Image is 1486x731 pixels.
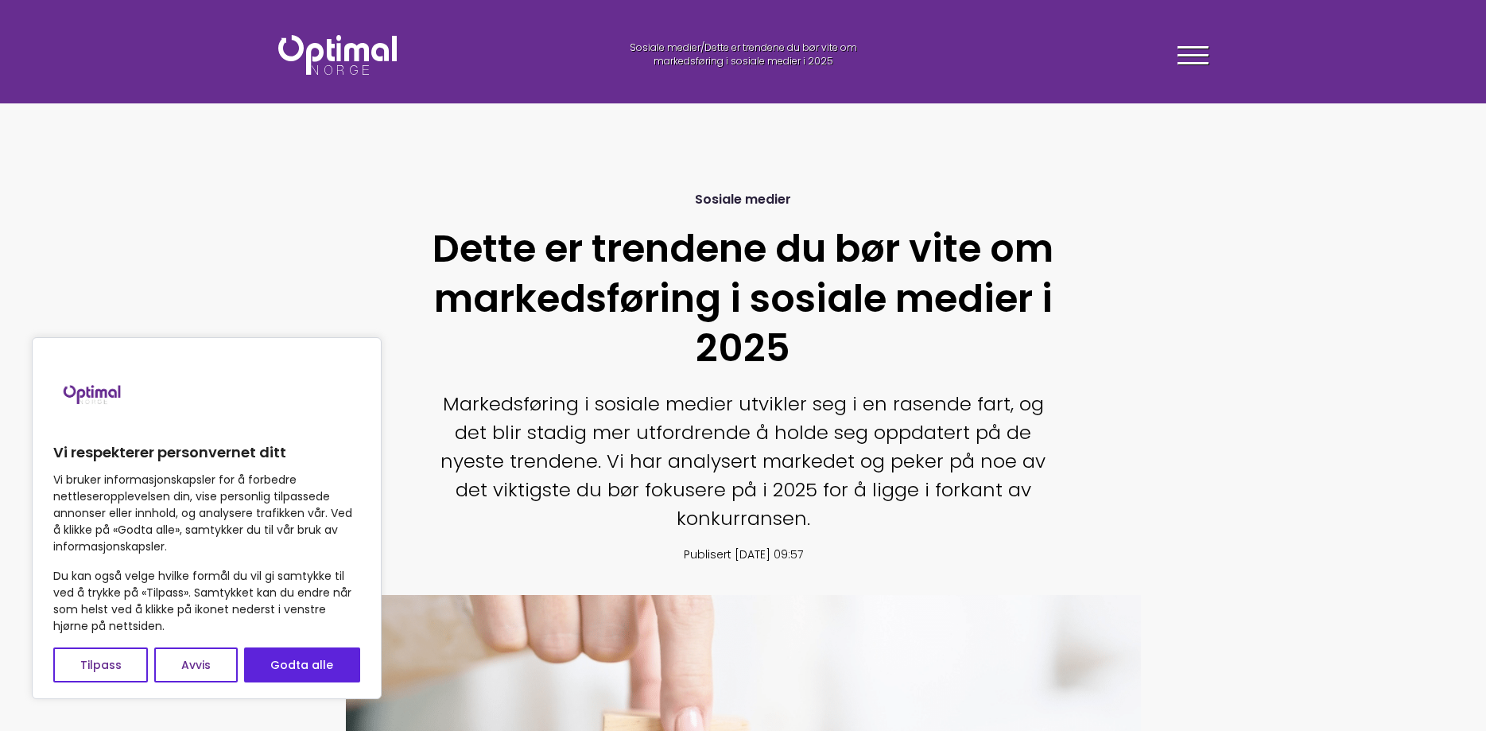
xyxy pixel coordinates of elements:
[244,647,360,682] button: Godta alle
[53,354,133,434] img: Brand logo
[429,390,1057,533] p: Markedsføring i sosiale medier utvikler seg i en rasende fart, og det blir stadig mer utfordrende...
[654,41,857,68] span: Dette er trendene du bør vite om markedsføring i sosiale medier i 2025
[630,41,700,54] a: Sosiale medier
[695,190,791,208] span: Sosiale medier
[53,443,360,462] p: Vi respekterer personvernet ditt
[278,35,397,75] img: Optimal Norge
[684,546,803,562] span: Publisert [DATE] 09:57
[429,224,1057,373] h1: Dette er trendene du bør vite om markedsføring i sosiale medier i 2025
[154,647,237,682] button: Avvis
[32,337,382,699] div: Vi respekterer personvernet ditt
[53,472,360,555] p: Vi bruker informasjonskapsler for å forbedre nettleseropplevelsen din, vise personlig tilpassede ...
[53,647,148,682] button: Tilpass
[53,568,360,635] p: Du kan også velge hvilke formål du vil gi samtykke til ved å trykke på «Tilpass». Samtykket kan d...
[596,41,890,68] div: /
